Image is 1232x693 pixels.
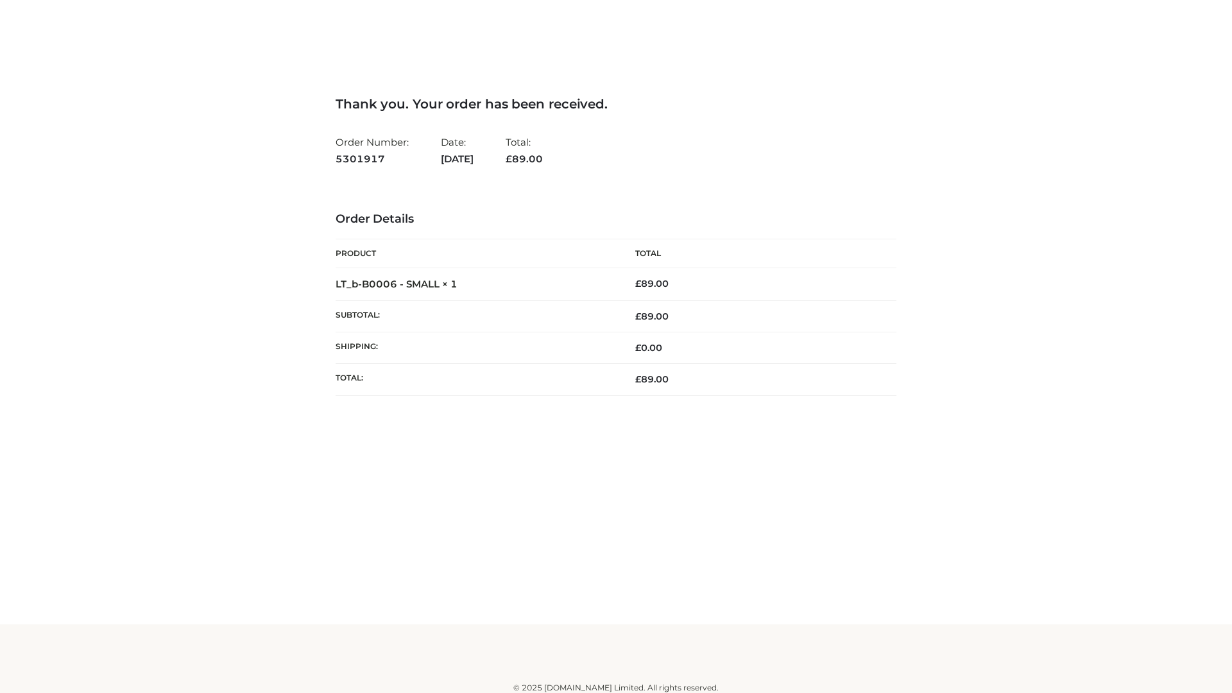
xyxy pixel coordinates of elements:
[336,151,409,167] strong: 5301917
[336,212,896,227] h3: Order Details
[635,342,641,354] span: £
[336,96,896,112] h3: Thank you. Your order has been received.
[336,300,616,332] th: Subtotal:
[635,342,662,354] bdi: 0.00
[336,131,409,170] li: Order Number:
[635,278,641,289] span: £
[616,239,896,268] th: Total
[635,278,669,289] bdi: 89.00
[506,153,543,165] span: 89.00
[635,311,669,322] span: 89.00
[441,151,474,167] strong: [DATE]
[506,131,543,170] li: Total:
[635,311,641,322] span: £
[506,153,512,165] span: £
[336,364,616,395] th: Total:
[441,131,474,170] li: Date:
[336,239,616,268] th: Product
[336,278,440,290] a: LT_b-B0006 - SMALL
[635,373,669,385] span: 89.00
[635,373,641,385] span: £
[442,278,458,290] strong: × 1
[336,332,616,364] th: Shipping:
